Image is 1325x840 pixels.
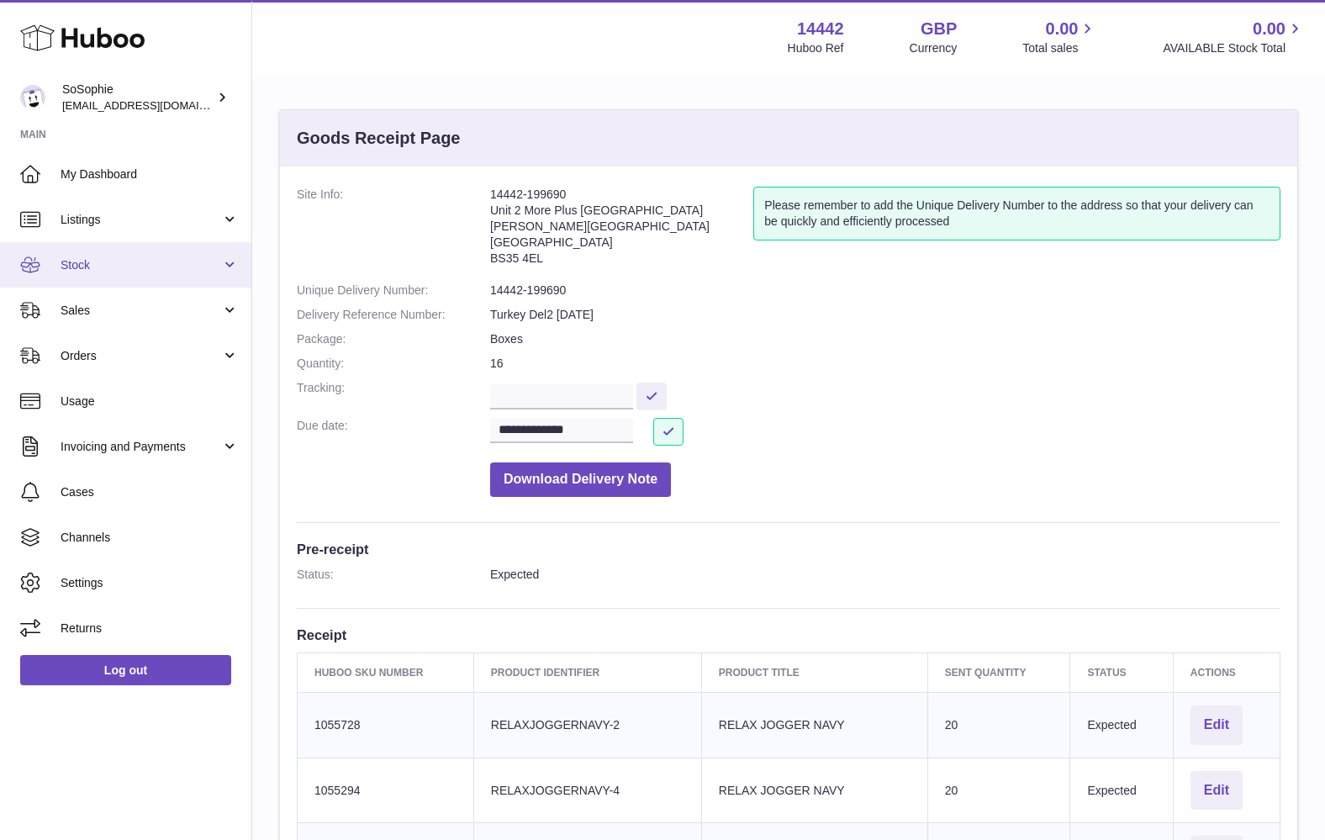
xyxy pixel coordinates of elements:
span: Total sales [1022,40,1097,56]
dt: Unique Delivery Number: [297,283,490,298]
button: Download Delivery Note [490,462,671,497]
th: Product Identifier [473,652,701,692]
a: 0.00 AVAILABLE Stock Total [1163,18,1305,56]
h3: Pre-receipt [297,540,1280,558]
th: Huboo SKU Number [298,652,474,692]
td: 20 [927,758,1070,823]
td: Expected [1070,692,1173,758]
td: 1055294 [298,758,474,823]
div: Huboo Ref [788,40,844,56]
th: Product title [701,652,927,692]
dt: Quantity: [297,356,490,372]
span: Channels [61,530,239,546]
dt: Package: [297,331,490,347]
div: Currency [910,40,958,56]
span: [EMAIL_ADDRESS][DOMAIN_NAME] [62,98,247,112]
div: SoSophie [62,82,214,114]
address: 14442-199690 Unit 2 More Plus [GEOGRAPHIC_DATA] [PERSON_NAME][GEOGRAPHIC_DATA] [GEOGRAPHIC_DATA] ... [490,187,753,274]
span: Settings [61,575,239,591]
span: 0.00 [1046,18,1079,40]
img: info@thebigclick.co.uk [20,85,45,110]
dd: Expected [490,567,1280,583]
span: Returns [61,621,239,637]
dt: Tracking: [297,380,490,409]
td: 20 [927,692,1070,758]
th: Actions [1173,652,1280,692]
dt: Due date: [297,418,490,446]
button: Edit [1190,705,1243,745]
a: Log out [20,655,231,685]
div: Please remember to add the Unique Delivery Number to the address so that your delivery can be qui... [753,187,1280,240]
span: Stock [61,257,221,273]
strong: GBP [921,18,957,40]
span: My Dashboard [61,166,239,182]
dd: Turkey Del2 [DATE] [490,307,1280,323]
span: Sales [61,303,221,319]
dd: 16 [490,356,1280,372]
td: RELAXJOGGERNAVY-4 [473,758,701,823]
h3: Goods Receipt Page [297,127,461,150]
span: AVAILABLE Stock Total [1163,40,1305,56]
th: Status [1070,652,1173,692]
strong: 14442 [797,18,844,40]
span: Invoicing and Payments [61,439,221,455]
a: 0.00 Total sales [1022,18,1097,56]
span: Cases [61,484,239,500]
dd: Boxes [490,331,1280,347]
span: Usage [61,394,239,409]
dt: Site Info: [297,187,490,274]
button: Edit [1190,771,1243,811]
dd: 14442-199690 [490,283,1280,298]
td: RELAXJOGGERNAVY-2 [473,692,701,758]
td: Expected [1070,758,1173,823]
th: Sent Quantity [927,652,1070,692]
span: Orders [61,348,221,364]
span: Listings [61,212,221,228]
td: RELAX JOGGER NAVY [701,692,927,758]
h3: Receipt [297,626,1280,644]
dt: Delivery Reference Number: [297,307,490,323]
span: 0.00 [1253,18,1285,40]
dt: Status: [297,567,490,583]
td: 1055728 [298,692,474,758]
td: RELAX JOGGER NAVY [701,758,927,823]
